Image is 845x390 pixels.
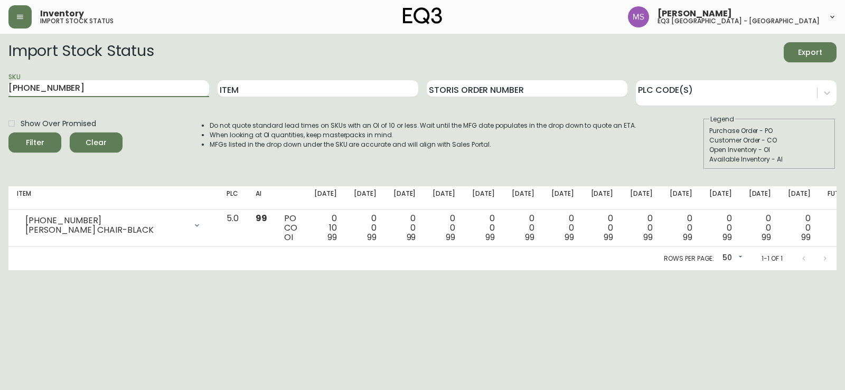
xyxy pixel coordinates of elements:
button: Clear [70,132,123,153]
h5: import stock status [40,18,114,24]
legend: Legend [709,115,735,124]
button: Export [784,42,837,62]
th: [DATE] [464,186,503,210]
span: Show Over Promised [21,118,96,129]
span: 99 [565,231,574,243]
p: 1-1 of 1 [762,254,783,263]
th: [DATE] [780,186,819,210]
span: 99 [525,231,534,243]
div: 0 0 [630,214,653,242]
span: 99 [485,231,495,243]
th: [DATE] [503,186,543,210]
th: [DATE] [424,186,464,210]
span: 99 [604,231,613,243]
h5: eq3 [GEOGRAPHIC_DATA] - [GEOGRAPHIC_DATA] [658,18,820,24]
th: [DATE] [701,186,740,210]
th: [DATE] [345,186,385,210]
div: 0 0 [512,214,534,242]
div: 50 [718,250,745,267]
th: [DATE] [740,186,780,210]
span: [PERSON_NAME] [658,9,732,18]
span: Export [792,46,828,59]
div: 0 0 [551,214,574,242]
h2: Import Stock Status [8,42,154,62]
th: [DATE] [385,186,425,210]
button: Filter [8,132,61,153]
div: Available Inventory - AI [709,155,830,164]
div: 0 0 [749,214,772,242]
div: Purchase Order - PO [709,126,830,136]
li: Do not quote standard lead times on SKUs with an OI of 10 or less. Wait until the MFG date popula... [210,121,636,130]
div: [PHONE_NUMBER][PERSON_NAME] CHAIR-BLACK [17,214,210,237]
img: 1b6e43211f6f3cc0b0729c9049b8e7af [628,6,649,27]
div: 0 0 [788,214,811,242]
div: PO CO [284,214,297,242]
li: When looking at OI quantities, keep masterpacks in mind. [210,130,636,140]
span: 99 [256,212,267,224]
span: OI [284,231,293,243]
img: logo [403,7,442,24]
span: 99 [762,231,771,243]
th: [DATE] [661,186,701,210]
span: 99 [446,231,455,243]
li: MFGs listed in the drop down under the SKU are accurate and will align with Sales Portal. [210,140,636,149]
div: Customer Order - CO [709,136,830,145]
span: Clear [78,136,114,149]
span: 99 [801,231,811,243]
span: 99 [327,231,337,243]
span: Inventory [40,9,84,18]
p: Rows per page: [664,254,714,263]
th: [DATE] [622,186,661,210]
div: [PHONE_NUMBER] [25,216,186,225]
th: AI [247,186,276,210]
div: 0 0 [709,214,732,242]
div: 0 0 [393,214,416,242]
div: 0 0 [670,214,692,242]
div: 0 10 [314,214,337,242]
th: [DATE] [583,186,622,210]
span: 99 [643,231,653,243]
div: 0 0 [354,214,377,242]
div: 0 0 [433,214,455,242]
div: [PERSON_NAME] CHAIR-BLACK [25,225,186,235]
th: [DATE] [306,186,345,210]
div: 0 0 [591,214,614,242]
span: 99 [722,231,732,243]
td: 5.0 [218,210,247,247]
span: 99 [367,231,377,243]
div: Open Inventory - OI [709,145,830,155]
span: 99 [683,231,692,243]
th: PLC [218,186,247,210]
th: Item [8,186,218,210]
th: [DATE] [543,186,583,210]
span: 99 [407,231,416,243]
div: 0 0 [472,214,495,242]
